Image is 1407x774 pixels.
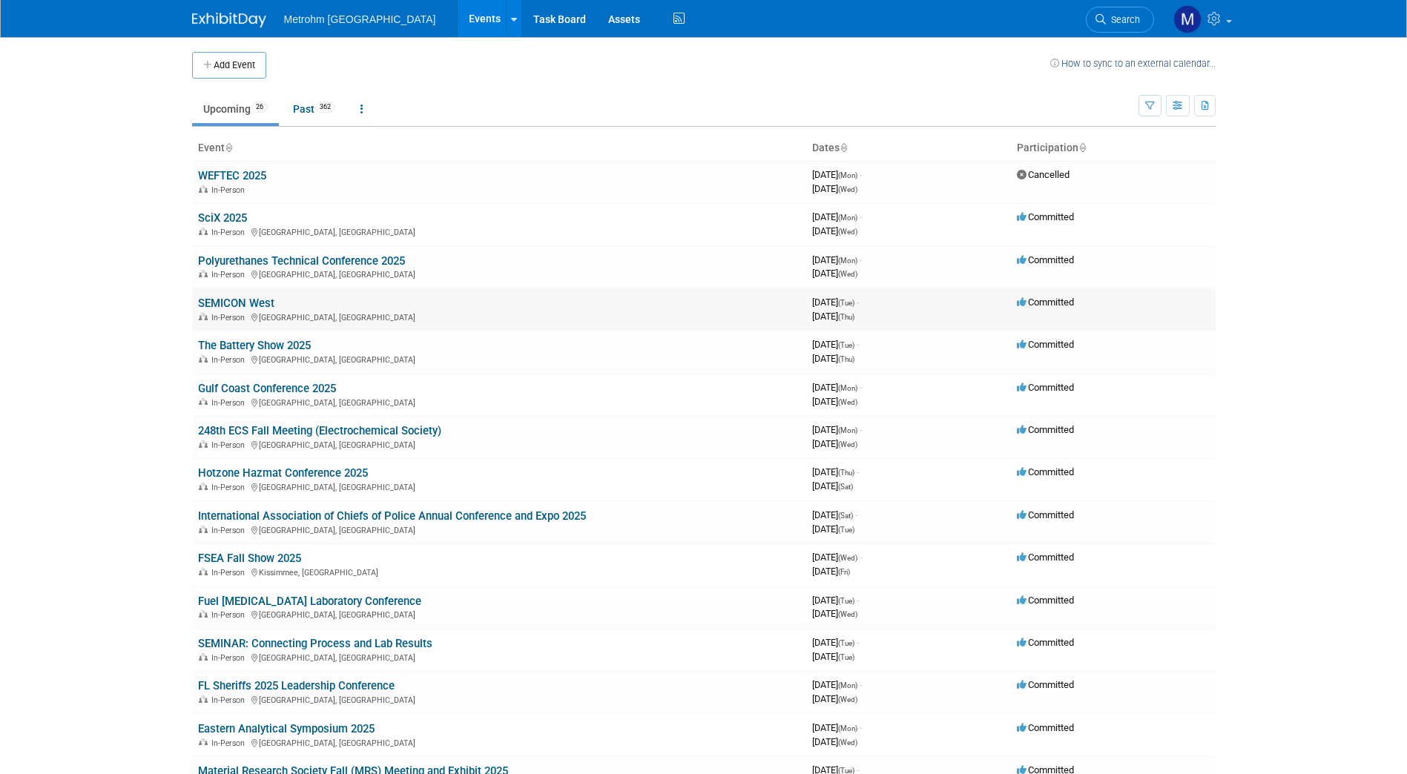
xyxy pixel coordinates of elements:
span: - [860,254,862,265]
span: Committed [1017,466,1074,477]
span: In-Person [211,526,249,535]
span: [DATE] [812,183,857,194]
a: Search [1086,7,1154,33]
span: (Sat) [838,512,853,520]
a: Past362 [282,95,346,123]
span: Committed [1017,509,1074,520]
span: (Mon) [838,257,857,265]
span: (Thu) [838,313,854,321]
a: Gulf Coast Conference 2025 [198,382,336,395]
span: [DATE] [812,509,857,520]
div: [GEOGRAPHIC_DATA], [GEOGRAPHIC_DATA] [198,268,800,279]
span: [DATE] [812,651,854,662]
span: (Tue) [838,597,854,605]
span: [DATE] [812,211,862,222]
span: - [860,679,862,690]
span: [DATE] [812,595,859,606]
th: Dates [806,136,1011,161]
div: [GEOGRAPHIC_DATA], [GEOGRAPHIC_DATA] [198,225,800,237]
span: (Wed) [838,695,857,704]
img: In-Person Event [199,398,208,406]
span: (Mon) [838,426,857,434]
span: Committed [1017,211,1074,222]
span: In-Person [211,610,249,620]
span: In-Person [211,270,249,279]
span: [DATE] [812,254,862,265]
span: (Wed) [838,270,857,278]
span: In-Person [211,695,249,705]
a: Hotzone Hazmat Conference 2025 [198,466,368,480]
span: [DATE] [812,608,857,619]
span: - [860,552,862,563]
span: (Tue) [838,639,854,647]
a: Fuel [MEDICAL_DATA] Laboratory Conference [198,595,421,608]
img: ExhibitDay [192,13,266,27]
div: [GEOGRAPHIC_DATA], [GEOGRAPHIC_DATA] [198,736,800,748]
img: In-Person Event [199,738,208,746]
a: Sort by Start Date [840,142,847,153]
span: - [857,595,859,606]
span: - [860,382,862,393]
span: - [860,722,862,733]
img: In-Person Event [199,313,208,320]
img: In-Person Event [199,526,208,533]
span: (Sat) [838,483,853,491]
span: (Thu) [838,469,854,477]
a: SEMICON West [198,297,274,310]
span: Committed [1017,637,1074,648]
img: In-Person Event [199,185,208,193]
span: [DATE] [812,566,850,577]
span: [DATE] [812,552,862,563]
span: (Mon) [838,171,857,179]
span: (Wed) [838,440,857,449]
span: In-Person [211,440,249,450]
span: Search [1106,14,1140,25]
span: In-Person [211,228,249,237]
span: [DATE] [812,311,854,322]
span: - [857,466,859,477]
a: FL Sheriffs 2025 Leadership Conference [198,679,395,692]
span: [DATE] [812,169,862,180]
span: In-Person [211,398,249,408]
span: - [855,509,857,520]
span: In-Person [211,313,249,322]
a: SciX 2025 [198,211,247,225]
div: [GEOGRAPHIC_DATA], [GEOGRAPHIC_DATA] [198,396,800,408]
img: In-Person Event [199,355,208,363]
a: FSEA Fall Show 2025 [198,552,301,565]
span: (Tue) [838,299,854,307]
th: Event [192,136,806,161]
span: (Mon) [838,724,857,732]
span: (Wed) [838,398,857,406]
span: Cancelled [1017,169,1070,180]
span: (Tue) [838,526,854,534]
span: (Mon) [838,681,857,689]
img: In-Person Event [199,610,208,618]
span: Committed [1017,595,1074,606]
span: [DATE] [812,438,857,449]
span: [DATE] [812,466,859,477]
span: [DATE] [812,396,857,407]
span: [DATE] [812,480,853,492]
a: Polyurethanes Technical Conference 2025 [198,254,405,268]
span: (Wed) [838,610,857,618]
div: [GEOGRAPHIC_DATA], [GEOGRAPHIC_DATA] [198,523,800,535]
span: (Mon) [838,214,857,222]
span: (Thu) [838,355,854,363]
div: [GEOGRAPHIC_DATA], [GEOGRAPHIC_DATA] [198,693,800,705]
img: Michelle Simoes [1173,5,1202,33]
span: [DATE] [812,523,854,535]
img: In-Person Event [199,440,208,448]
span: Committed [1017,254,1074,265]
div: Kissimmee, [GEOGRAPHIC_DATA] [198,566,800,578]
a: Eastern Analytical Symposium 2025 [198,722,375,735]
a: SEMINAR: Connecting Process and Lab Results [198,637,432,650]
span: Committed [1017,679,1074,690]
span: (Wed) [838,228,857,236]
div: [GEOGRAPHIC_DATA], [GEOGRAPHIC_DATA] [198,438,800,450]
span: - [857,637,859,648]
div: [GEOGRAPHIC_DATA], [GEOGRAPHIC_DATA] [198,353,800,365]
span: - [860,424,862,435]
span: (Wed) [838,185,857,193]
span: - [860,169,862,180]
